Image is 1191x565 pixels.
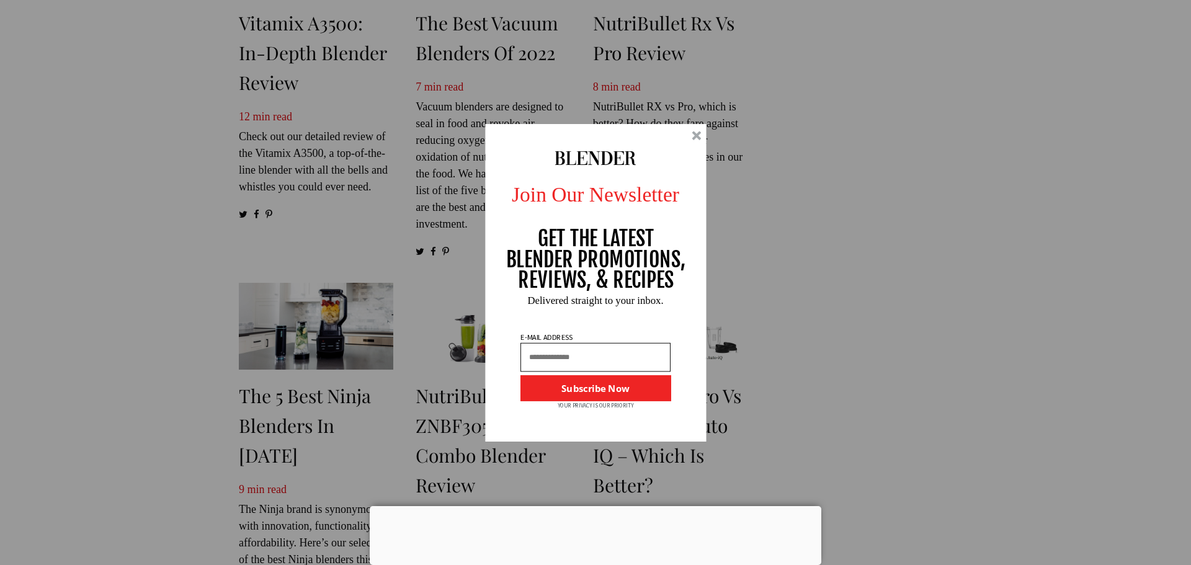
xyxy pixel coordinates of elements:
[370,506,821,562] iframe: Advertisement
[506,228,686,291] p: GET THE LATEST BLENDER PROMOTIONS, REVIEWS, & RECIPES
[520,375,671,401] button: Subscribe Now
[475,179,717,210] p: Join Our Newsletter
[475,295,717,305] p: Delivered straight to your inbox.
[519,333,574,340] p: E-MAIL ADDRESS
[558,401,634,409] p: YOUR PRIVACY IS OUR PRIORITY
